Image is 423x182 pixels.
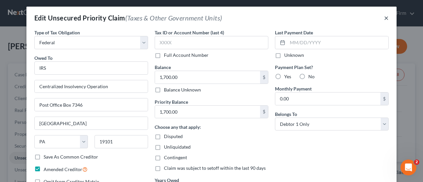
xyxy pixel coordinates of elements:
[275,64,389,71] label: Payment Plan Set?
[275,92,380,105] input: 0.00
[414,160,419,165] span: 2
[164,155,187,160] span: Contingent
[35,98,148,111] input: Apt, Suite, etc...
[155,71,260,84] input: 0.00
[164,165,266,171] span: Claim was subject to setoff within the last 90 days
[35,80,148,93] input: Enter address...
[308,74,315,79] span: No
[275,111,297,117] span: Belongs To
[284,52,304,58] label: Unknown
[164,52,209,58] label: Full Account Number
[164,133,183,139] span: Disputed
[384,14,389,22] button: ×
[275,29,313,36] label: Last Payment Date
[260,71,268,84] div: $
[34,61,148,75] input: Search creditor by name...
[164,144,191,150] span: Unliquidated
[164,87,201,93] label: Balance Unknown
[34,13,222,22] div: Edit Unsecured Priority Claim
[155,98,188,105] label: Priority Balance
[275,85,312,92] label: Monthly Payment
[95,135,148,148] input: Enter zip...
[155,36,268,49] input: XXXX
[34,55,53,61] span: Owed To
[125,14,222,22] span: (Taxes & Other Government Units)
[34,30,80,35] span: Type of Tax Obligation
[44,166,82,172] span: Amended Creditor
[44,154,98,160] label: Save As Common Creditor
[401,160,416,175] iframe: Intercom live chat
[155,29,224,36] label: Tax ID or Account Number (last 4)
[155,64,171,71] label: Balance
[155,124,201,130] label: Choose any that apply:
[288,36,388,49] input: MM/DD/YYYY
[284,74,291,79] span: Yes
[380,92,388,105] div: $
[260,106,268,118] div: $
[35,117,148,129] input: Enter city...
[155,106,260,118] input: 0.00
